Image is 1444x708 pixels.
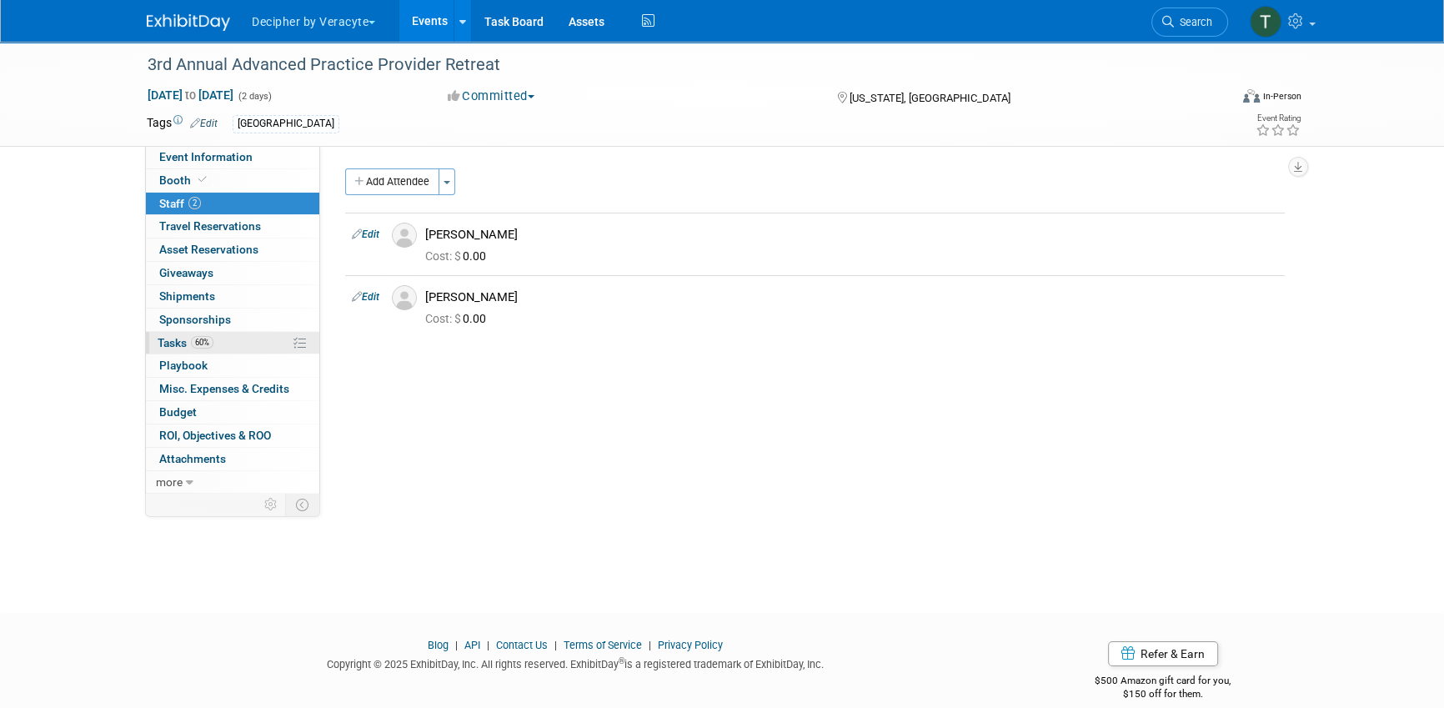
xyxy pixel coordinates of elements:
a: Booth [146,169,319,192]
a: Shipments [146,285,319,308]
a: Edit [190,118,218,129]
a: Playbook [146,354,319,377]
a: Sponsorships [146,309,319,331]
div: [PERSON_NAME] [425,227,1278,243]
a: Blog [428,639,449,651]
span: | [451,639,462,651]
span: | [644,639,655,651]
a: Privacy Policy [658,639,723,651]
span: Sponsorships [159,313,231,326]
span: Budget [159,405,197,419]
div: Copyright © 2025 ExhibitDay, Inc. All rights reserved. ExhibitDay is a registered trademark of Ex... [147,653,1004,672]
a: Budget [146,401,319,424]
span: 2 [188,197,201,209]
td: Toggle Event Tabs [286,494,320,515]
a: Search [1151,8,1228,37]
span: Search [1174,16,1212,28]
a: ROI, Objectives & ROO [146,424,319,447]
sup: ® [619,656,624,665]
a: Travel Reservations [146,215,319,238]
button: Committed [442,88,541,105]
span: Cost: $ [425,312,463,325]
a: Edit [352,291,379,303]
a: Event Information [146,146,319,168]
span: | [550,639,561,651]
div: [GEOGRAPHIC_DATA] [233,115,339,133]
div: Event Format [1130,87,1301,112]
span: Misc. Expenses & Credits [159,382,289,395]
span: 60% [191,336,213,349]
td: Personalize Event Tab Strip [257,494,286,515]
a: Edit [352,228,379,240]
div: Event Rating [1256,114,1301,123]
a: API [464,639,480,651]
a: Asset Reservations [146,239,319,261]
img: Format-Inperson.png [1243,89,1260,103]
div: 3rd Annual Advanced Practice Provider Retreat [142,50,1203,80]
span: Travel Reservations [159,219,261,233]
a: Refer & Earn [1108,641,1218,666]
a: Terms of Service [564,639,642,651]
span: ROI, Objectives & ROO [159,429,271,442]
span: [DATE] [DATE] [147,88,234,103]
img: Associate-Profile-5.png [392,223,417,248]
div: [PERSON_NAME] [425,289,1278,305]
span: Event Information [159,150,253,163]
span: (2 days) [237,91,272,102]
img: ExhibitDay [147,14,230,31]
span: Asset Reservations [159,243,258,256]
a: Giveaways [146,262,319,284]
span: Staff [159,197,201,210]
div: In-Person [1262,90,1301,103]
span: | [483,639,494,651]
span: Shipments [159,289,215,303]
button: Add Attendee [345,168,439,195]
span: Cost: $ [425,249,463,263]
span: [US_STATE], [GEOGRAPHIC_DATA] [849,92,1010,104]
div: $150 off for them. [1029,687,1298,701]
img: Associate-Profile-5.png [392,285,417,310]
a: Staff2 [146,193,319,215]
a: more [146,471,319,494]
span: 0.00 [425,249,493,263]
span: Booth [159,173,210,187]
span: Attachments [159,452,226,465]
span: more [156,475,183,489]
a: Contact Us [496,639,548,651]
td: Tags [147,114,218,133]
span: Playbook [159,359,208,372]
div: $500 Amazon gift card for you, [1029,663,1298,701]
img: Tony Alvarado [1250,6,1281,38]
i: Booth reservation complete [198,175,207,184]
span: Giveaways [159,266,213,279]
a: Misc. Expenses & Credits [146,378,319,400]
span: Tasks [158,336,213,349]
span: 0.00 [425,312,493,325]
a: Attachments [146,448,319,470]
a: Tasks60% [146,332,319,354]
span: to [183,88,198,102]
